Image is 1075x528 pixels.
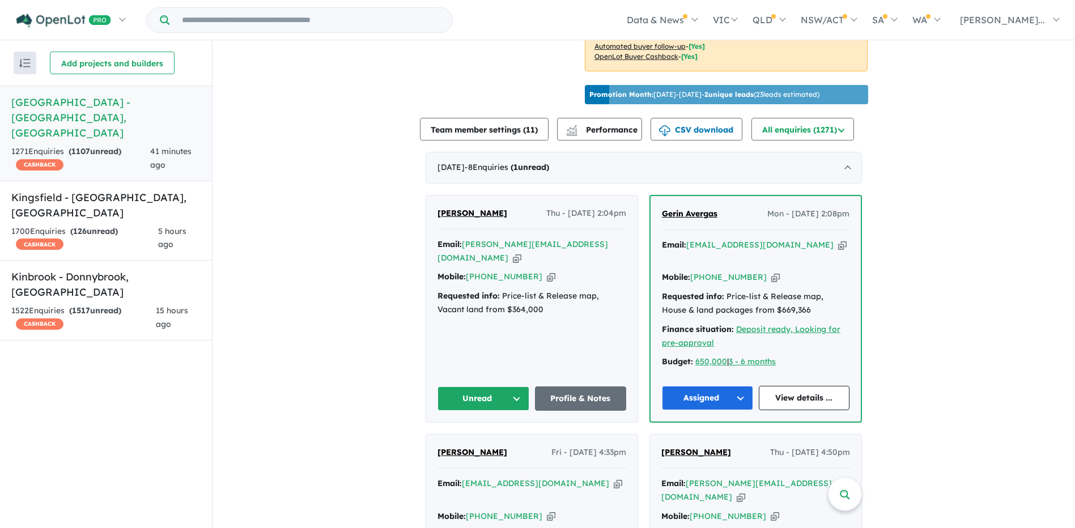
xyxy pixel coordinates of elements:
[659,125,670,137] img: download icon
[751,118,854,140] button: All enquiries (1271)
[158,226,186,250] span: 5 hours ago
[11,225,158,252] div: 1700 Enquir ies
[16,159,63,171] span: CASHBACK
[437,207,507,220] a: [PERSON_NAME]
[466,271,542,282] a: [PHONE_NUMBER]
[695,356,727,367] a: 650,000
[594,42,686,50] u: Automated buyer follow-up
[589,90,653,99] b: Promotion Month:
[150,146,192,170] span: 41 minutes ago
[566,129,577,136] img: bar-chart.svg
[11,269,201,300] h5: Kinbrook - Donnybrook , [GEOGRAPHIC_DATA]
[651,118,742,140] button: CSV download
[737,491,745,503] button: Copy
[662,240,686,250] strong: Email:
[662,291,724,301] strong: Requested info:
[71,146,90,156] span: 1107
[11,304,156,331] div: 1522 Enquir ies
[661,478,832,502] a: [PERSON_NAME][EMAIL_ADDRESS][DOMAIN_NAME]
[770,446,850,459] span: Thu - [DATE] 4:50pm
[513,162,518,172] span: 1
[11,145,150,172] div: 1271 Enquir ies
[686,240,834,250] a: [EMAIL_ADDRESS][DOMAIN_NAME]
[526,125,535,135] span: 11
[662,324,840,348] a: Deposit ready, Looking for pre-approval
[69,146,121,156] strong: ( unread)
[70,226,118,236] strong: ( unread)
[466,511,542,521] a: [PHONE_NUMBER]
[462,478,609,488] a: [EMAIL_ADDRESS][DOMAIN_NAME]
[437,208,507,218] span: [PERSON_NAME]
[567,125,577,131] img: line-chart.svg
[614,478,622,489] button: Copy
[729,356,776,367] a: 3 - 6 months
[547,510,555,522] button: Copy
[759,386,850,410] a: View details ...
[50,52,175,74] button: Add projects and builders
[73,226,87,236] span: 126
[661,447,731,457] span: [PERSON_NAME]
[589,90,819,100] p: [DATE] - [DATE] - ( 23 leads estimated)
[662,207,717,221] a: Gerin Avergas
[681,52,698,61] span: [Yes]
[690,511,766,521] a: [PHONE_NUMBER]
[838,239,847,251] button: Copy
[771,271,780,283] button: Copy
[662,356,693,367] strong: Budget:
[557,118,642,140] button: Performance
[662,324,734,334] strong: Finance situation:
[437,511,466,521] strong: Mobile:
[547,271,555,283] button: Copy
[960,14,1045,25] span: [PERSON_NAME]...
[72,305,90,316] span: 1517
[172,8,450,32] input: Try estate name, suburb, builder or developer
[11,190,201,220] h5: Kingsfield - [GEOGRAPHIC_DATA] , [GEOGRAPHIC_DATA]
[437,291,500,301] strong: Requested info:
[16,14,111,28] img: Openlot PRO Logo White
[437,447,507,457] span: [PERSON_NAME]
[690,272,767,282] a: [PHONE_NUMBER]
[426,152,862,184] div: [DATE]
[437,446,507,459] a: [PERSON_NAME]
[437,239,608,263] a: [PERSON_NAME][EMAIL_ADDRESS][DOMAIN_NAME]
[704,90,754,99] b: 2 unique leads
[662,355,849,369] div: |
[689,42,705,50] span: [Yes]
[535,386,627,411] a: Profile & Notes
[511,162,549,172] strong: ( unread)
[661,446,731,459] a: [PERSON_NAME]
[662,208,717,219] span: Gerin Avergas
[546,207,626,220] span: Thu - [DATE] 2:04pm
[568,125,638,135] span: Performance
[437,478,462,488] strong: Email:
[662,386,753,410] button: Assigned
[513,252,521,264] button: Copy
[437,386,529,411] button: Unread
[11,95,201,140] h5: [GEOGRAPHIC_DATA] - [GEOGRAPHIC_DATA] , [GEOGRAPHIC_DATA]
[661,511,690,521] strong: Mobile:
[16,239,63,250] span: CASHBACK
[437,289,626,317] div: Price-list & Release map, Vacant land from $364,000
[551,446,626,459] span: Fri - [DATE] 4:33pm
[16,318,63,330] span: CASHBACK
[420,118,549,140] button: Team member settings (11)
[661,478,686,488] strong: Email:
[437,239,462,249] strong: Email:
[662,272,690,282] strong: Mobile:
[771,510,779,522] button: Copy
[662,290,849,317] div: Price-list & Release map, House & land packages from $669,366
[19,59,31,67] img: sort.svg
[767,207,849,221] span: Mon - [DATE] 2:08pm
[594,52,678,61] u: OpenLot Buyer Cashback
[156,305,188,329] span: 15 hours ago
[69,305,121,316] strong: ( unread)
[437,271,466,282] strong: Mobile:
[465,162,549,172] span: - 8 Enquir ies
